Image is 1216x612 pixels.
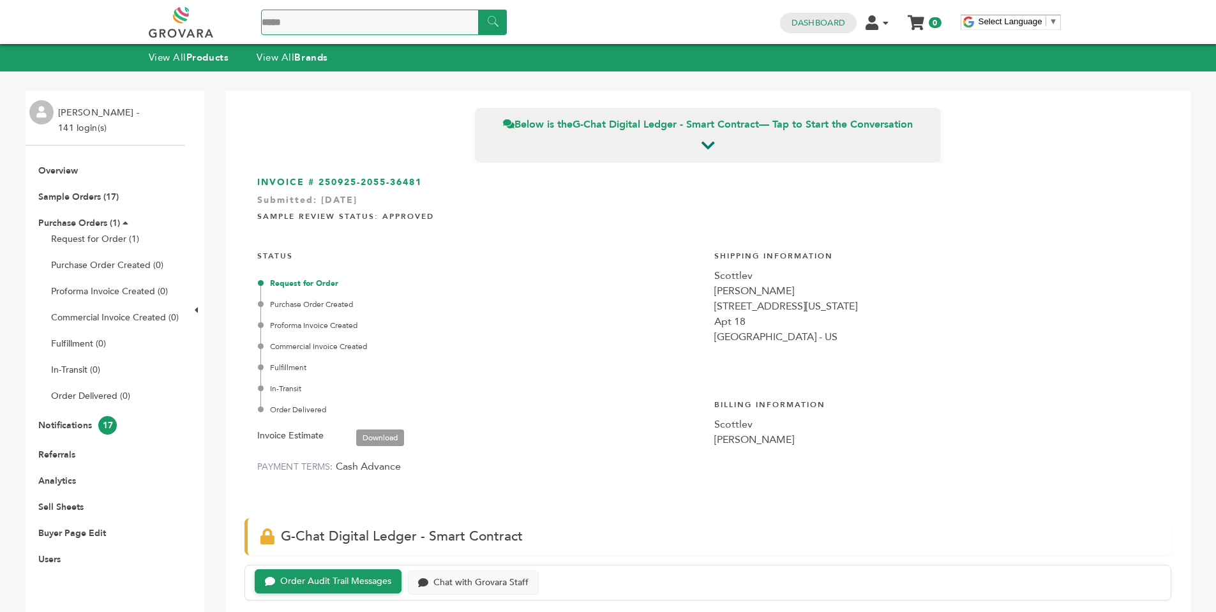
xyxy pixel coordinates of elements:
label: Invoice Estimate [257,428,324,444]
a: Sample Orders (17) [38,191,119,203]
div: Submitted: [DATE] [257,194,1159,213]
span: Cash Advance [336,459,401,474]
a: View AllBrands [257,51,328,64]
a: Order Delivered (0) [51,390,130,402]
strong: G-Chat Digital Ledger - Smart Contract [573,117,759,131]
li: [PERSON_NAME] - 141 login(s) [58,105,142,136]
a: Notifications17 [38,419,117,431]
a: Proforma Invoice Created (0) [51,285,168,297]
a: Fulfillment (0) [51,338,106,350]
div: [GEOGRAPHIC_DATA] - US [714,329,1159,345]
div: [PERSON_NAME] [714,283,1159,299]
a: Referrals [38,449,75,461]
a: Purchase Orders (1) [38,217,120,229]
a: Buyer Page Edit [38,527,106,539]
span: 0 [929,17,941,28]
div: Chat with Grovara Staff [433,578,529,588]
span: ▼ [1049,17,1058,26]
span: Below is the — Tap to Start the Conversation [503,117,913,131]
h4: Sample Review Status: Approved [257,202,1159,228]
a: Users [38,553,61,565]
div: Scottlev [714,268,1159,283]
a: Analytics [38,475,76,487]
strong: Brands [294,51,327,64]
h4: STATUS [257,241,702,268]
a: Download [356,429,404,446]
a: Select Language​ [979,17,1058,26]
h4: Billing Information [714,390,1159,417]
div: Scottlev [714,417,1159,432]
div: In-Transit [260,383,702,394]
a: My Cart [908,11,923,25]
strong: Products [186,51,229,64]
a: Dashboard [792,17,845,29]
div: Proforma Invoice Created [260,320,702,331]
img: profile.png [29,100,54,124]
div: Order Audit Trail Messages [280,576,391,587]
input: Search a product or brand... [261,10,507,35]
a: Commercial Invoice Created (0) [51,311,179,324]
label: PAYMENT TERMS: [257,461,333,473]
a: View AllProducts [149,51,229,64]
span: Select Language [979,17,1042,26]
span: 17 [98,416,117,435]
div: Purchase Order Created [260,299,702,310]
div: [PERSON_NAME] [714,432,1159,447]
a: Request for Order (1) [51,233,139,245]
span: G-Chat Digital Ledger - Smart Contract [281,527,523,546]
div: Commercial Invoice Created [260,341,702,352]
div: [STREET_ADDRESS][US_STATE] [714,299,1159,314]
div: Request for Order [260,278,702,289]
h4: Shipping Information [714,241,1159,268]
a: In-Transit (0) [51,364,100,376]
a: Purchase Order Created (0) [51,259,163,271]
div: Apt 18 [714,314,1159,329]
a: Sell Sheets [38,501,84,513]
div: Order Delivered [260,404,702,415]
a: Overview [38,165,78,177]
h3: INVOICE # 250925-2055-36481 [257,176,1159,189]
div: Fulfillment [260,362,702,373]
